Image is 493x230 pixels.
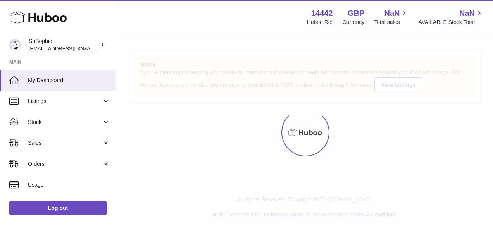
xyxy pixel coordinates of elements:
[28,139,102,147] span: Sales
[418,19,484,26] span: AVAILABLE Stock Total
[28,118,102,126] span: Stock
[28,77,110,84] span: My Dashboard
[9,201,107,215] a: Log out
[459,8,475,19] span: NaN
[384,8,400,19] span: NaN
[28,98,102,105] span: Listings
[343,19,365,26] div: Currency
[9,39,21,51] img: internalAdmin-14442@internal.huboo.com
[28,181,110,189] span: Usage
[311,8,333,19] strong: 14442
[307,19,333,26] div: Huboo Ref
[418,8,484,26] a: NaN AVAILABLE Stock Total
[29,38,98,52] div: SoSophie
[28,160,102,168] span: Orders
[374,8,409,26] a: NaN Total sales
[374,19,409,26] span: Total sales
[29,45,114,51] span: [EMAIL_ADDRESS][DOMAIN_NAME]
[348,8,364,19] strong: GBP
